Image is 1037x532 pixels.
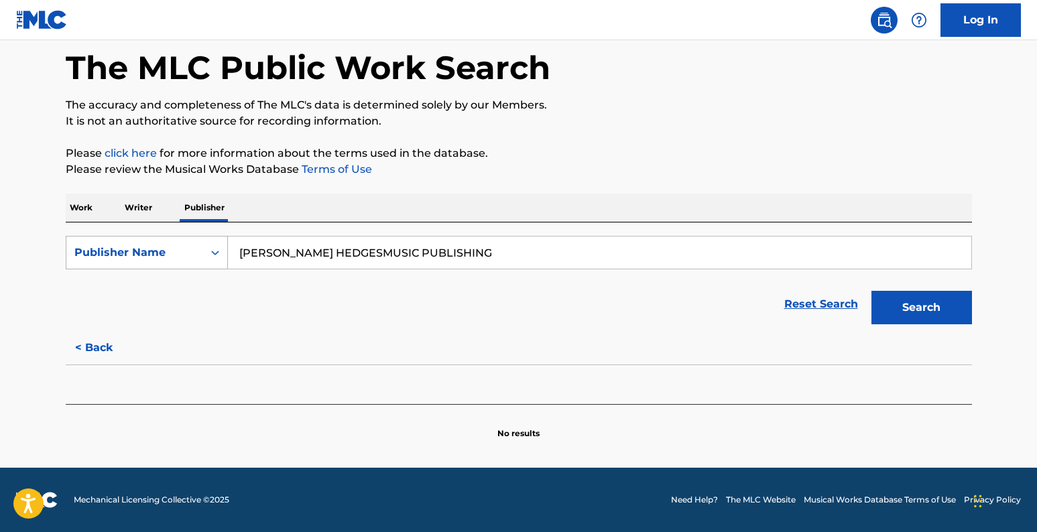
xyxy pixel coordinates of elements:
[778,289,865,319] a: Reset Search
[66,236,972,331] form: Search Form
[911,12,927,28] img: help
[497,411,540,440] p: No results
[974,481,982,521] div: Drag
[66,97,972,113] p: The accuracy and completeness of The MLC's data is determined solely by our Members.
[66,113,972,129] p: It is not an authoritative source for recording information.
[906,7,932,34] div: Help
[876,12,892,28] img: search
[66,48,550,88] h1: The MLC Public Work Search
[66,331,146,364] button: < Back
[871,291,972,324] button: Search
[964,494,1021,506] a: Privacy Policy
[970,468,1037,532] iframe: Chat Widget
[671,494,718,506] a: Need Help?
[871,7,898,34] a: Public Search
[16,492,58,508] img: logo
[66,145,972,161] p: Please for more information about the terms used in the database.
[121,194,156,222] p: Writer
[299,163,372,176] a: Terms of Use
[105,147,157,159] a: click here
[726,494,796,506] a: The MLC Website
[74,494,229,506] span: Mechanical Licensing Collective © 2025
[940,3,1021,37] a: Log In
[16,10,68,29] img: MLC Logo
[66,161,972,178] p: Please review the Musical Works Database
[66,194,97,222] p: Work
[74,245,195,261] div: Publisher Name
[180,194,229,222] p: Publisher
[804,494,956,506] a: Musical Works Database Terms of Use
